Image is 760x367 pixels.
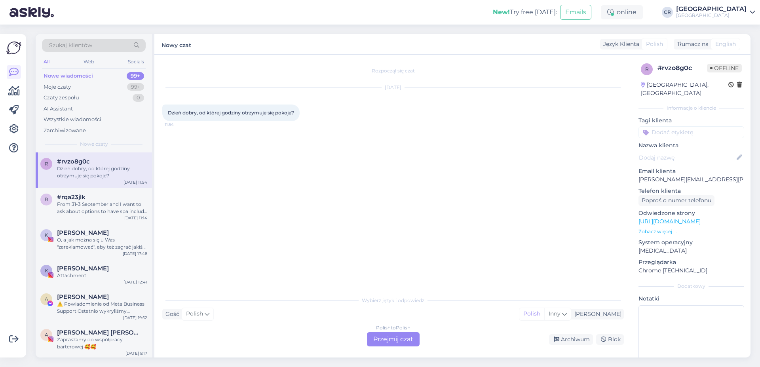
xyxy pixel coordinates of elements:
[639,153,735,162] input: Dodaj nazwę
[80,141,108,148] span: Nowe czaty
[638,116,744,125] p: Tagi klienta
[596,334,624,345] div: Blok
[549,310,560,317] span: Inny
[638,247,744,255] p: [MEDICAL_DATA]
[57,336,147,350] div: Zapraszamy do współpracy barterowej 🥰🥰
[638,218,701,225] a: [URL][DOMAIN_NAME]
[638,209,744,217] p: Odwiedzone strony
[49,41,92,49] span: Szukaj klientów
[493,8,510,16] b: New!
[657,63,707,73] div: # rvzo8g0c
[127,72,144,80] div: 99+
[638,105,744,112] div: Informacje o kliencie
[57,272,147,279] div: Attachment
[44,72,93,80] div: Nowe wiadomości
[82,57,96,67] div: Web
[57,194,85,201] span: #rqa23jlk
[57,165,147,179] div: Dzień dobry, od której godziny otrzymuje się pokoje?
[123,251,147,257] div: [DATE] 17:48
[638,175,744,184] p: [PERSON_NAME][EMAIL_ADDRESS][PERSON_NAME][DOMAIN_NAME]
[571,310,621,318] div: [PERSON_NAME]
[638,126,744,138] input: Dodać etykietę
[549,334,593,345] div: Archiwum
[638,238,744,247] p: System operacyjny
[560,5,591,20] button: Emails
[162,67,624,74] div: Rozpoczął się czat
[638,141,744,150] p: Nazwa klienta
[493,8,557,17] div: Try free [DATE]:
[44,116,101,124] div: Wszystkie wiadomości
[45,268,48,274] span: K
[123,179,147,185] div: [DATE] 11:54
[638,283,744,290] div: Dodatkowy
[638,167,744,175] p: Email klienta
[186,310,203,318] span: Polish
[123,315,147,321] div: [DATE] 19:52
[645,66,649,72] span: r
[6,40,21,55] img: Askly Logo
[45,196,48,202] span: r
[707,64,742,72] span: Offline
[44,83,71,91] div: Moje czaty
[57,300,147,315] div: ⚠️ Powiadomienie od Meta Business Support Ostatnio wykryliśmy nietypową aktywność na Twoim koncie...
[638,258,744,266] p: Przeglądarka
[57,201,147,215] div: From 31-3 September and I want to ask about options to have spa includ in our reservation! Other ...
[45,232,48,238] span: K
[42,57,51,67] div: All
[125,350,147,356] div: [DATE] 8:17
[57,236,147,251] div: O, a jak można się u Was "zareklamować", aby też zagrać jakiś klimatyczny koncercik?😎
[123,279,147,285] div: [DATE] 12:41
[162,84,624,91] div: [DATE]
[57,229,109,236] span: Karolina Wołczyńska
[57,158,90,165] span: #rvzo8g0c
[162,297,624,304] div: Wybierz język i odpowiedz
[638,295,744,303] p: Notatki
[601,5,643,19] div: online
[638,266,744,275] p: Chrome [TECHNICAL_ID]
[662,7,673,18] div: CR
[126,57,146,67] div: Socials
[367,332,420,346] div: Przejmij czat
[676,6,747,12] div: [GEOGRAPHIC_DATA]
[519,308,544,320] div: Polish
[638,195,714,206] div: Poproś o numer telefonu
[168,110,294,116] span: Dzień dobry, od której godziny otrzymuje się pokoje?
[676,12,747,19] div: [GEOGRAPHIC_DATA]
[45,161,48,167] span: r
[133,94,144,102] div: 0
[57,293,109,300] span: Akiba Benedict
[127,83,144,91] div: 99+
[676,6,755,19] a: [GEOGRAPHIC_DATA][GEOGRAPHIC_DATA]
[44,105,73,113] div: AI Assistant
[57,265,109,272] span: Kasia Lebiecka
[646,40,663,48] span: Polish
[124,215,147,221] div: [DATE] 11:14
[44,94,79,102] div: Czaty zespołu
[57,329,139,336] span: Anna Żukowska Ewa Adamczewska BLIŹNIACZKI • Bóg • rodzina • dom
[600,40,639,48] div: Język Klienta
[638,187,744,195] p: Telefon klienta
[161,39,191,49] label: Nowy czat
[715,40,736,48] span: English
[376,324,410,331] div: Polish to Polish
[44,127,86,135] div: Zarchiwizowane
[641,81,728,97] div: [GEOGRAPHIC_DATA], [GEOGRAPHIC_DATA]
[45,296,48,302] span: A
[45,332,48,338] span: A
[638,228,744,235] p: Zobacz więcej ...
[165,122,194,127] span: 11:54
[162,310,179,318] div: Gość
[674,40,709,48] div: Tłumacz na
